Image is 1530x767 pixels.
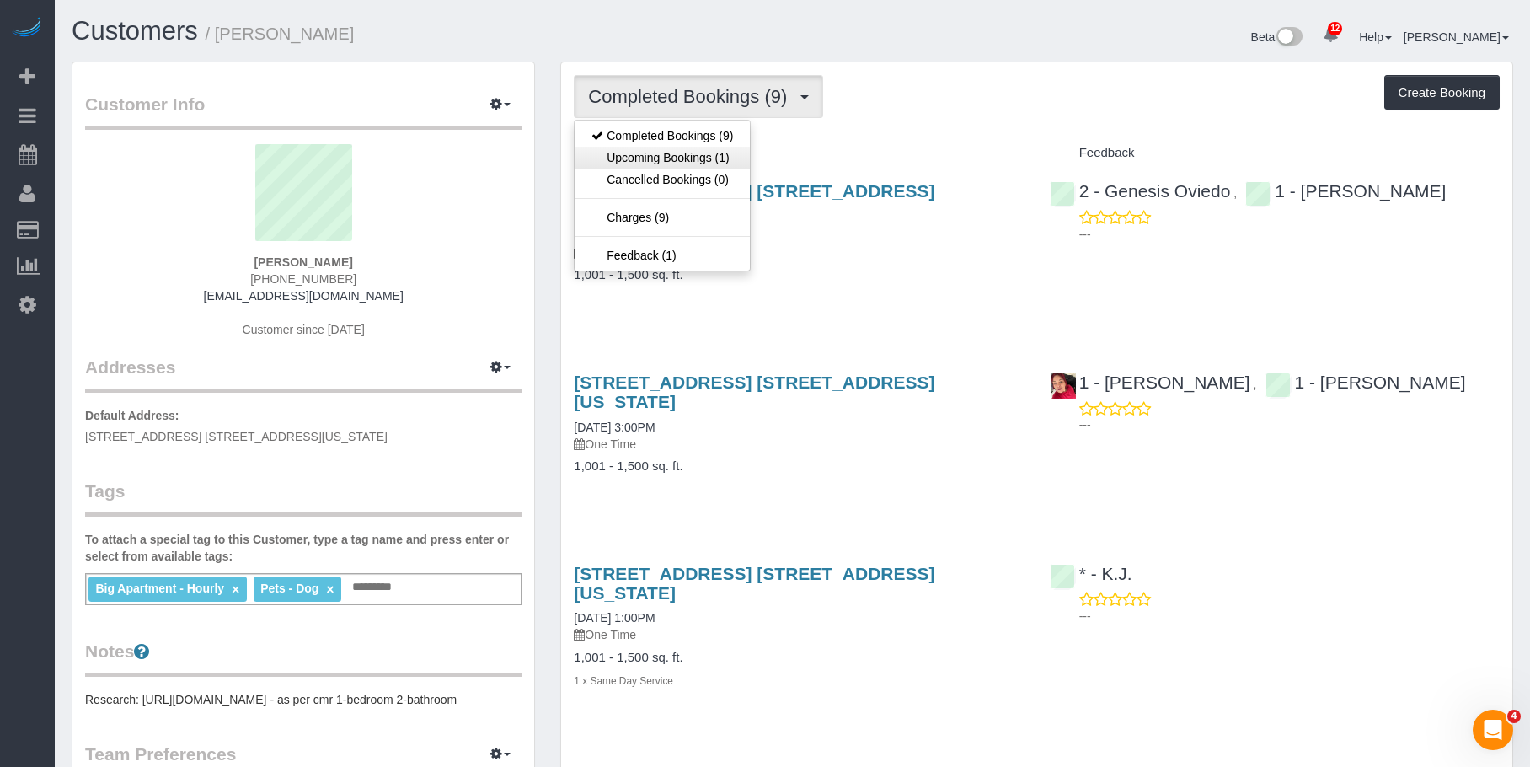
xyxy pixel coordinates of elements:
[1473,710,1513,750] iframe: Intercom live chat
[85,407,179,424] label: Default Address:
[574,436,1024,453] p: One Time
[575,206,750,228] a: Charges (9)
[85,479,522,517] legend: Tags
[1233,186,1237,200] span: ,
[260,582,318,595] span: Pets - Dog
[575,169,750,190] a: Cancelled Bookings (0)
[1314,17,1347,54] a: 12
[204,289,404,303] a: [EMAIL_ADDRESS][DOMAIN_NAME]
[575,244,750,266] a: Feedback (1)
[575,147,750,169] a: Upcoming Bookings (1)
[326,582,334,597] a: ×
[574,675,673,687] small: 1 x Same Day Service
[1079,226,1500,243] p: ---
[1254,378,1257,391] span: ,
[95,582,224,595] span: Big Apartment - Hourly
[574,611,655,625] a: [DATE] 1:00PM
[85,92,522,130] legend: Customer Info
[232,582,239,597] a: ×
[1050,564,1132,583] a: * - K.J.
[1051,373,1076,399] img: 1 - Emely Jimenez
[85,691,522,708] pre: Research: [URL][DOMAIN_NAME] - as per cmr 1-bedroom 2-bathroom
[1050,146,1500,160] h4: Feedback
[574,626,1024,643] p: One Time
[574,651,1024,665] h4: 1,001 - 1,500 sq. ft.
[575,125,750,147] a: Completed Bookings (9)
[574,244,1024,261] p: One Time
[1050,373,1250,392] a: 1 - [PERSON_NAME]
[1079,608,1500,625] p: ---
[85,531,522,565] label: To attach a special tag to this Customer, type a tag name and press enter or select from availabl...
[1507,710,1521,723] span: 4
[250,272,356,286] span: [PHONE_NUMBER]
[1050,181,1231,201] a: 2 - Genesis Oviedo
[1275,27,1303,49] img: New interface
[243,323,365,336] span: Customer since [DATE]
[574,181,934,220] a: [STREET_ADDRESS] [STREET_ADDRESS][US_STATE]
[85,639,522,677] legend: Notes
[574,75,823,118] button: Completed Bookings (9)
[574,421,655,434] a: [DATE] 3:00PM
[1384,75,1500,110] button: Create Booking
[1245,181,1446,201] a: 1 - [PERSON_NAME]
[10,17,44,40] img: Automaid Logo
[574,459,1024,474] h4: 1,001 - 1,500 sq. ft.
[588,86,795,107] span: Completed Bookings (9)
[574,373,934,411] a: [STREET_ADDRESS] [STREET_ADDRESS][US_STATE]
[72,16,198,46] a: Customers
[206,24,355,43] small: / [PERSON_NAME]
[1328,22,1342,35] span: 12
[1251,30,1303,44] a: Beta
[574,146,1024,160] h4: Service
[85,430,388,443] span: [STREET_ADDRESS] [STREET_ADDRESS][US_STATE]
[574,268,1024,282] h4: 1,001 - 1,500 sq. ft.
[254,255,352,269] strong: [PERSON_NAME]
[1079,416,1500,433] p: ---
[574,564,934,603] a: [STREET_ADDRESS] [STREET_ADDRESS][US_STATE]
[1359,30,1392,44] a: Help
[1265,373,1466,392] a: 1 - [PERSON_NAME]
[1404,30,1509,44] a: [PERSON_NAME]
